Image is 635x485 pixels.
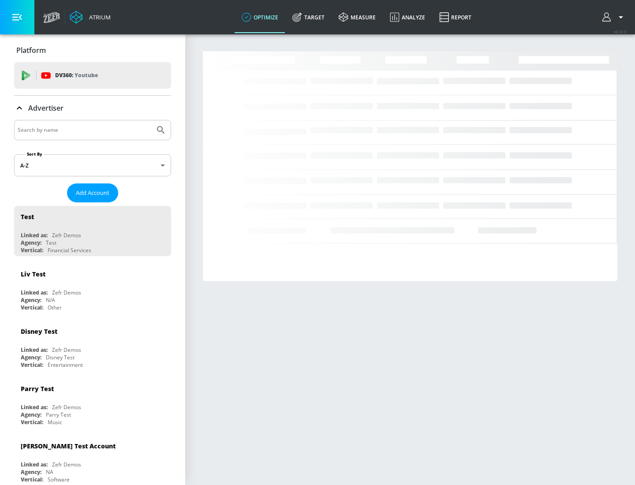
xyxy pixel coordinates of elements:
[14,206,171,256] div: TestLinked as:Zefr DemosAgency:TestVertical:Financial Services
[48,476,70,483] div: Software
[86,13,111,21] div: Atrium
[432,1,478,33] a: Report
[21,246,43,254] div: Vertical:
[614,29,626,34] span: v 4.32.0
[46,411,71,418] div: Parry Test
[383,1,432,33] a: Analyze
[48,418,62,426] div: Music
[14,263,171,313] div: Liv TestLinked as:Zefr DemosAgency:N/AVertical:Other
[14,154,171,176] div: A-Z
[25,151,44,157] label: Sort By
[21,289,48,296] div: Linked as:
[21,461,48,468] div: Linked as:
[21,213,34,221] div: Test
[21,418,43,426] div: Vertical:
[14,378,171,428] div: Parry TestLinked as:Zefr DemosAgency:Parry TestVertical:Music
[235,1,285,33] a: optimize
[14,321,171,371] div: Disney TestLinked as:Zefr DemosAgency:Disney TestVertical:Entertainment
[21,304,43,311] div: Vertical:
[21,346,48,354] div: Linked as:
[285,1,332,33] a: Target
[48,246,91,254] div: Financial Services
[52,403,81,411] div: Zefr Demos
[21,411,41,418] div: Agency:
[52,231,81,239] div: Zefr Demos
[21,476,43,483] div: Vertical:
[21,270,45,278] div: Liv Test
[52,346,81,354] div: Zefr Demos
[21,354,41,361] div: Agency:
[67,183,118,202] button: Add Account
[48,304,62,311] div: Other
[46,468,53,476] div: NA
[21,296,41,304] div: Agency:
[52,461,81,468] div: Zefr Demos
[21,384,54,393] div: Parry Test
[55,71,98,80] p: DV360:
[21,442,116,450] div: [PERSON_NAME] Test Account
[16,45,46,55] p: Platform
[46,354,75,361] div: Disney Test
[14,62,171,89] div: DV360: Youtube
[14,38,171,63] div: Platform
[70,11,111,24] a: Atrium
[21,239,41,246] div: Agency:
[46,239,56,246] div: Test
[21,327,57,336] div: Disney Test
[21,403,48,411] div: Linked as:
[14,96,171,120] div: Advertiser
[75,71,98,80] p: Youtube
[21,468,41,476] div: Agency:
[18,124,151,136] input: Search by name
[21,231,48,239] div: Linked as:
[46,296,55,304] div: N/A
[76,188,109,198] span: Add Account
[48,361,83,369] div: Entertainment
[28,103,63,113] p: Advertiser
[52,289,81,296] div: Zefr Demos
[332,1,383,33] a: measure
[21,361,43,369] div: Vertical:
